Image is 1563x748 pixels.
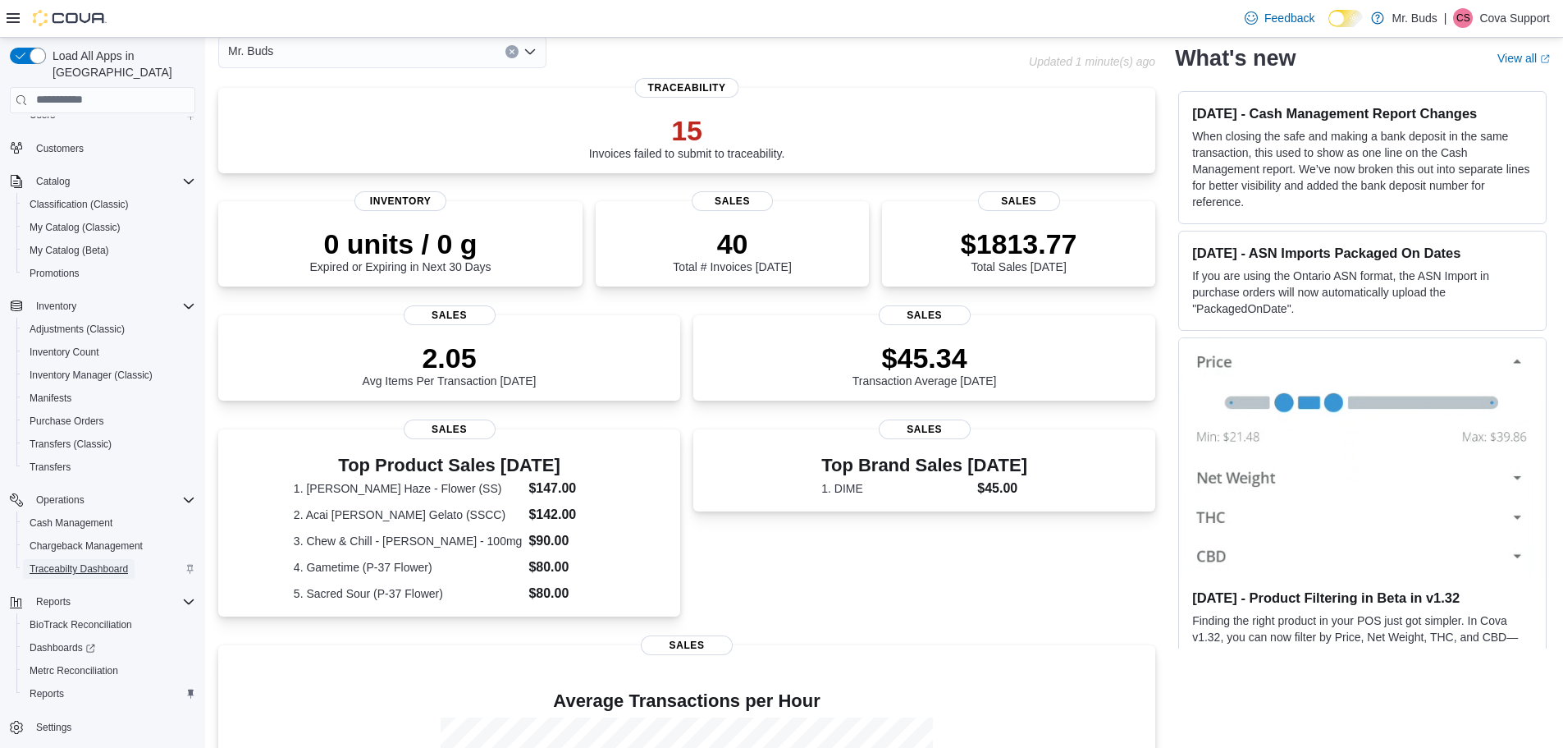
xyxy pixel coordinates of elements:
dt: 1. [PERSON_NAME] Haze - Flower (SS) [294,480,523,497]
p: Cova Support [1479,8,1550,28]
h3: [DATE] - ASN Imports Packaged On Dates [1192,245,1533,261]
a: My Catalog (Beta) [23,241,116,260]
a: Traceabilty Dashboard [23,559,135,579]
button: Clear input [505,45,519,58]
a: Purchase Orders [23,411,111,431]
span: Classification (Classic) [30,198,129,211]
button: Adjustments (Classic) [16,318,202,341]
a: Dashboards [23,638,102,658]
button: Settings [3,715,202,739]
span: Dashboards [23,638,195,658]
dd: $147.00 [528,479,605,498]
a: Customers [30,139,90,158]
p: When closing the safe and making a bank deposit in the same transaction, this used to show as one... [1192,128,1533,210]
button: BioTrack Reconciliation [16,613,202,636]
span: Inventory Count [30,346,99,359]
div: Avg Items Per Transaction [DATE] [363,342,537,388]
span: Catalog [36,175,70,188]
span: Transfers (Classic) [30,438,112,451]
a: Manifests [23,388,78,408]
a: Inventory Count [23,342,106,362]
button: Transfers (Classic) [16,433,202,456]
a: Inventory Manager (Classic) [23,365,159,385]
button: Operations [3,489,202,512]
dt: 3. Chew & Chill - [PERSON_NAME] - 100mg [294,533,523,549]
span: My Catalog (Classic) [30,221,121,234]
button: My Catalog (Beta) [16,239,202,262]
button: Open list of options [523,45,537,58]
dd: $80.00 [528,558,605,577]
span: Cash Management [30,516,112,530]
span: Reports [30,687,64,700]
a: BioTrack Reconciliation [23,615,139,635]
a: View allExternal link [1497,52,1550,65]
button: Inventory [3,295,202,318]
p: $45.34 [852,342,997,374]
a: Cash Management [23,513,119,533]
span: Purchase Orders [23,411,195,431]
h3: [DATE] - Product Filtering in Beta in v1.32 [1192,590,1533,606]
span: Settings [30,717,195,737]
span: Sales [404,305,496,325]
span: Operations [30,490,195,510]
span: BioTrack Reconciliation [30,618,132,631]
span: Sales [879,305,971,325]
p: 2.05 [363,342,537,374]
span: Dark Mode [1328,27,1329,28]
span: Promotions [30,267,80,280]
button: Reports [16,682,202,705]
p: 40 [673,227,791,260]
a: Metrc Reconciliation [23,661,125,681]
h4: Average Transactions per Hour [231,691,1142,711]
span: Reports [23,684,195,704]
dd: $45.00 [977,479,1027,498]
p: $1813.77 [961,227,1077,260]
span: Adjustments (Classic) [30,323,125,336]
span: Inventory Manager (Classic) [30,369,153,382]
span: Catalog [30,172,195,191]
span: CS [1456,8,1470,28]
span: Traceabilty Dashboard [23,559,195,579]
span: Purchase Orders [30,415,104,428]
button: Inventory [30,296,83,316]
span: Metrc Reconciliation [30,664,118,677]
a: My Catalog (Classic) [23,218,127,237]
span: Customers [30,138,195,158]
span: My Catalog (Classic) [23,218,195,237]
button: Reports [30,592,77,612]
dt: 4. Gametime (P-37 Flower) [294,559,523,576]
span: Mr. Buds [228,41,273,61]
span: Chargeback Management [30,539,143,553]
span: My Catalog (Beta) [30,244,109,257]
span: Traceabilty Dashboard [30,562,128,576]
span: Sales [692,191,774,211]
dd: $80.00 [528,584,605,603]
button: Chargeback Management [16,535,202,558]
button: Traceabilty Dashboard [16,558,202,581]
h3: Top Brand Sales [DATE] [821,456,1027,475]
span: Customers [36,142,84,155]
p: 15 [589,114,785,147]
button: Purchase Orders [16,410,202,433]
div: Invoices failed to submit to traceability. [589,114,785,160]
span: Sales [404,420,496,439]
span: Cash Management [23,513,195,533]
h3: [DATE] - Cash Management Report Changes [1192,105,1533,122]
dd: $90.00 [528,531,605,551]
span: Manifests [23,388,195,408]
span: BioTrack Reconciliation [23,615,195,635]
button: Inventory Count [16,341,202,364]
img: Cova [33,10,107,26]
a: Classification (Classic) [23,195,135,214]
button: My Catalog (Classic) [16,216,202,239]
dd: $142.00 [528,505,605,525]
div: Total Sales [DATE] [961,227,1077,273]
p: Finding the right product in your POS just got simpler. In Cova v1.32, you can now filter by Pric... [1192,613,1533,695]
button: Promotions [16,262,202,285]
h2: What's new [1175,45,1296,71]
span: Inventory Count [23,342,195,362]
a: Settings [30,718,78,737]
span: Inventory Manager (Classic) [23,365,195,385]
a: Reports [23,684,71,704]
dt: 5. Sacred Sour (P-37 Flower) [294,585,523,602]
